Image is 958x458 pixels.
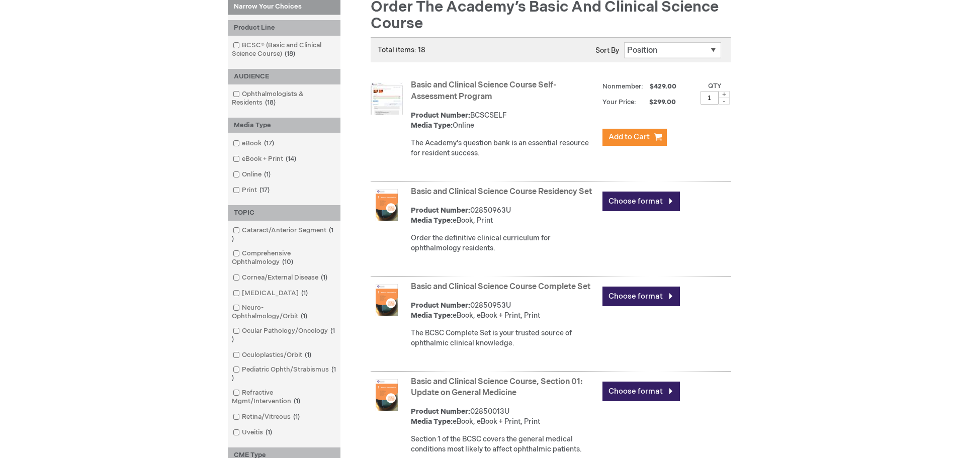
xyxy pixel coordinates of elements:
a: Online1 [230,170,275,179]
strong: Product Number: [411,111,470,120]
div: AUDIENCE [228,69,340,84]
span: 1 [291,413,302,421]
div: Section 1 of the BCSC covers the general medical conditions most likely to affect ophthalmic pati... [411,434,597,454]
img: Basic and Clinical Science Course, Section 01: Update on General Medicine [371,379,403,411]
a: Choose format [602,382,680,401]
span: 1 [302,351,314,359]
a: Oculoplastics/Orbit1 [230,350,315,360]
a: Retina/Vitreous1 [230,412,304,422]
strong: Product Number: [411,301,470,310]
span: 1 [298,312,310,320]
span: 1 [263,428,275,436]
span: 10 [280,258,296,266]
div: Media Type [228,118,340,133]
strong: Media Type: [411,311,453,320]
span: 1 [232,226,333,243]
span: $429.00 [648,82,678,90]
a: Ophthalmologists & Residents18 [230,89,338,108]
a: Basic and Clinical Science Course, Section 01: Update on General Medicine [411,377,582,398]
a: Choose format [602,192,680,211]
span: 18 [263,99,278,107]
a: Refractive Mgmt/Intervention1 [230,388,338,406]
div: The Academy's question bank is an essential resource for resident success. [411,138,597,158]
strong: Media Type: [411,121,453,130]
span: 1 [232,365,336,382]
a: eBook17 [230,139,278,148]
a: Cornea/External Disease1 [230,273,331,283]
span: 1 [291,397,303,405]
a: Comprehensive Ophthalmology10 [230,249,338,267]
span: 1 [299,289,310,297]
a: Basic and Clinical Science Course Complete Set [411,282,590,292]
div: 02850953U eBook, eBook + Print, Print [411,301,597,321]
span: Add to Cart [608,132,650,142]
span: 1 [318,273,330,282]
strong: Nonmember: [602,80,643,93]
strong: Media Type: [411,417,453,426]
div: TOPIC [228,205,340,221]
a: Basic and Clinical Science Course Self-Assessment Program [411,80,556,102]
input: Qty [701,91,719,105]
a: Basic and Clinical Science Course Residency Set [411,187,592,197]
strong: Product Number: [411,407,470,416]
span: 14 [283,155,299,163]
span: 1 [262,170,273,178]
a: BCSC® (Basic and Clinical Science Course)18 [230,41,338,59]
a: Uveitis1 [230,428,276,437]
span: 18 [282,50,298,58]
div: 02850963U eBook, Print [411,206,597,226]
a: Ocular Pathology/Oncology1 [230,326,338,344]
div: The BCSC Complete Set is your trusted source of ophthalmic clinical knowledge. [411,328,597,348]
span: Total items: 18 [378,46,425,54]
a: eBook + Print14 [230,154,300,164]
label: Sort By [595,46,619,55]
div: Order the definitive clinical curriculum for ophthalmology residents. [411,233,597,253]
strong: Product Number: [411,206,470,215]
a: Choose format [602,287,680,306]
span: 1 [232,327,335,343]
button: Add to Cart [602,129,667,146]
a: Print17 [230,186,274,195]
a: [MEDICAL_DATA]1 [230,289,312,298]
span: $299.00 [638,98,677,106]
strong: Media Type: [411,216,453,225]
span: 17 [262,139,277,147]
a: Neuro-Ophthalmology/Orbit1 [230,303,338,321]
div: BCSCSELF Online [411,111,597,131]
div: Product Line [228,20,340,36]
div: 02850013U eBook, eBook + Print, Print [411,407,597,427]
a: Pediatric Ophth/Strabismus1 [230,365,338,383]
img: Basic and Clinical Science Course Complete Set [371,284,403,316]
a: Cataract/Anterior Segment1 [230,226,338,244]
span: 17 [257,186,272,194]
strong: Your Price: [602,98,636,106]
img: Basic and Clinical Science Course Self-Assessment Program [371,82,403,115]
img: Basic and Clinical Science Course Residency Set [371,189,403,221]
label: Qty [708,82,722,90]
